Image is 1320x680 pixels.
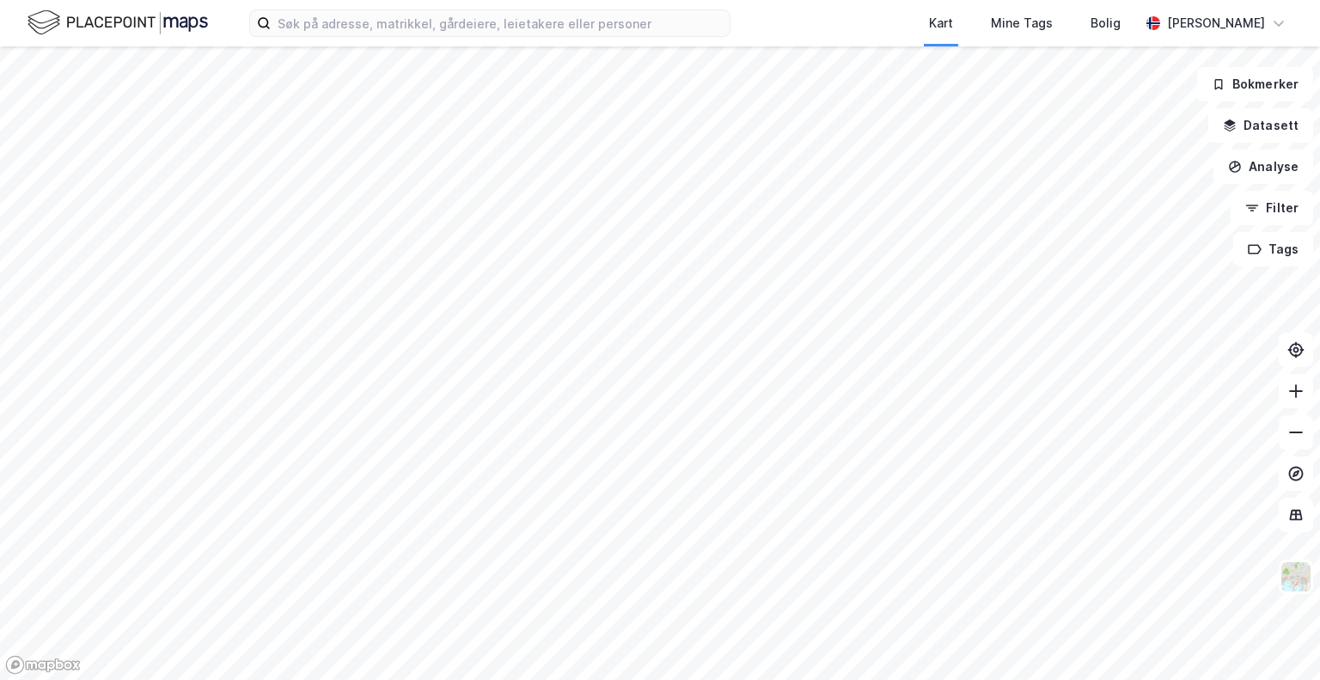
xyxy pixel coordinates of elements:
img: logo.f888ab2527a4732fd821a326f86c7f29.svg [27,8,208,38]
div: Mine Tags [991,13,1053,34]
input: Søk på adresse, matrikkel, gårdeiere, leietakere eller personer [271,10,730,36]
div: Bolig [1091,13,1121,34]
div: Kart [929,13,953,34]
div: [PERSON_NAME] [1167,13,1265,34]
